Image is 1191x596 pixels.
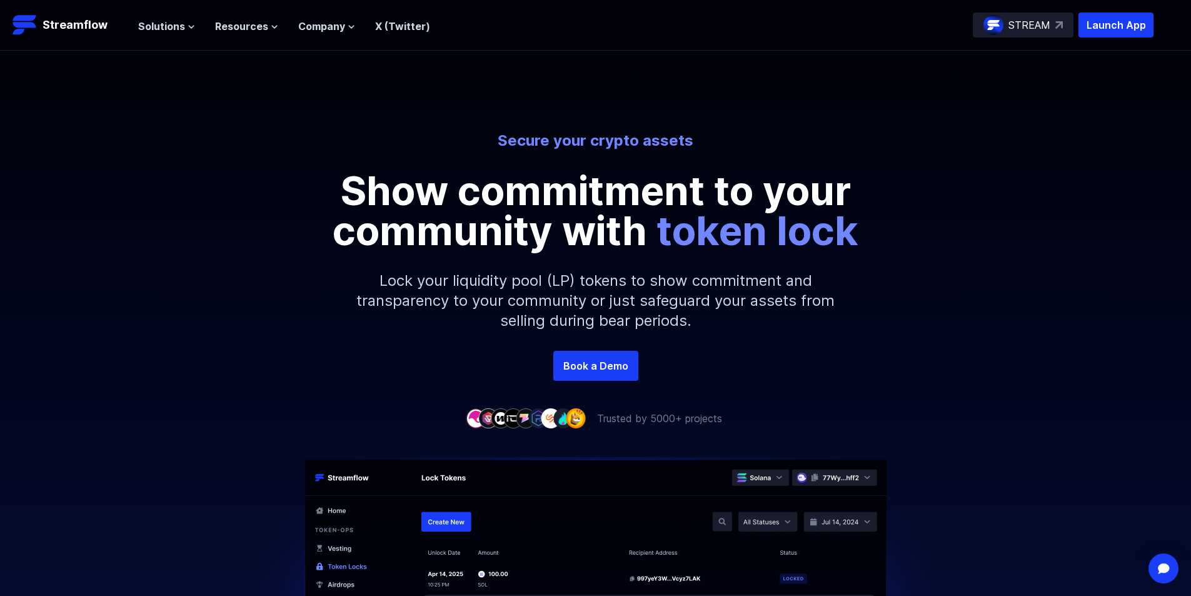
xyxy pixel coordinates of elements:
a: X (Twitter) [375,20,430,33]
img: company-4 [503,408,523,428]
span: Resources [215,19,268,34]
img: top-right-arrow.svg [1055,21,1063,29]
img: company-5 [516,408,536,428]
img: company-7 [541,408,561,428]
p: Secure your crypto assets [249,131,942,151]
img: company-1 [466,408,486,428]
img: company-2 [478,408,498,428]
div: Open Intercom Messenger [1148,553,1178,583]
p: Trusted by 5000+ projects [597,411,722,426]
button: Company [298,19,355,34]
a: Book a Demo [553,351,638,381]
span: Solutions [138,19,185,34]
p: STREAM [1008,18,1050,33]
p: Lock your liquidity pool (LP) tokens to show commitment and transparency to your community or jus... [327,251,865,351]
button: Resources [215,19,278,34]
img: Streamflow Logo [13,13,38,38]
p: Show commitment to your community with [314,171,877,251]
a: Streamflow [13,13,126,38]
span: token lock [656,206,858,255]
img: company-6 [528,408,548,428]
img: streamflow-logo-circle.png [983,15,1003,35]
span: Company [298,19,345,34]
p: Streamflow [43,16,108,34]
button: Launch App [1078,13,1153,38]
a: STREAM [973,13,1073,38]
img: company-8 [553,408,573,428]
img: company-3 [491,408,511,428]
img: company-9 [566,408,586,428]
button: Solutions [138,19,195,34]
